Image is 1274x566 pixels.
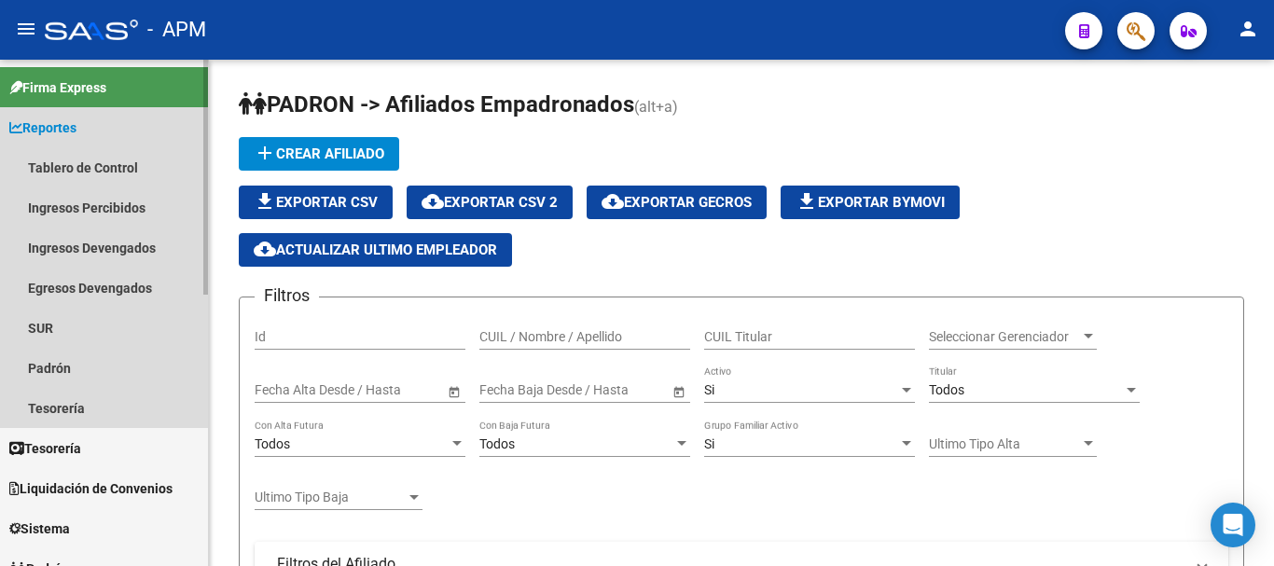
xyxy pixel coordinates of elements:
span: PADRON -> Afiliados Empadronados [239,91,634,117]
button: Open calendar [444,381,464,401]
span: Crear Afiliado [254,145,384,162]
span: Todos [479,436,515,451]
span: Exportar CSV [254,194,378,211]
span: Liquidación de Convenios [9,478,173,499]
mat-icon: cloud_download [602,190,624,213]
span: Reportes [9,117,76,138]
input: Start date [255,382,312,398]
span: Seleccionar Gerenciador [929,329,1080,345]
div: Open Intercom Messenger [1211,503,1255,547]
span: Si [704,382,714,397]
span: Tesorería [9,438,81,459]
input: Start date [479,382,537,398]
button: Actualizar ultimo Empleador [239,233,512,267]
button: Open calendar [669,381,688,401]
button: Exportar GECROS [587,186,767,219]
input: End date [328,382,420,398]
button: Crear Afiliado [239,137,399,171]
span: Ultimo Tipo Alta [929,436,1080,452]
span: Todos [929,382,964,397]
button: Exportar CSV 2 [407,186,573,219]
mat-icon: cloud_download [254,238,276,260]
mat-icon: menu [15,18,37,40]
mat-icon: file_download [796,190,818,213]
span: - APM [147,9,206,50]
h3: Filtros [255,283,319,309]
mat-icon: cloud_download [422,190,444,213]
mat-icon: person [1237,18,1259,40]
button: Exportar CSV [239,186,393,219]
mat-icon: file_download [254,190,276,213]
button: Exportar Bymovi [781,186,960,219]
span: (alt+a) [634,98,678,116]
input: End date [553,382,644,398]
span: Firma Express [9,77,106,98]
span: Exportar CSV 2 [422,194,558,211]
span: Exportar Bymovi [796,194,945,211]
span: Actualizar ultimo Empleador [254,242,497,258]
span: Todos [255,436,290,451]
mat-icon: add [254,142,276,164]
span: Ultimo Tipo Baja [255,490,406,505]
span: Sistema [9,518,70,539]
span: Si [704,436,714,451]
span: Exportar GECROS [602,194,752,211]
